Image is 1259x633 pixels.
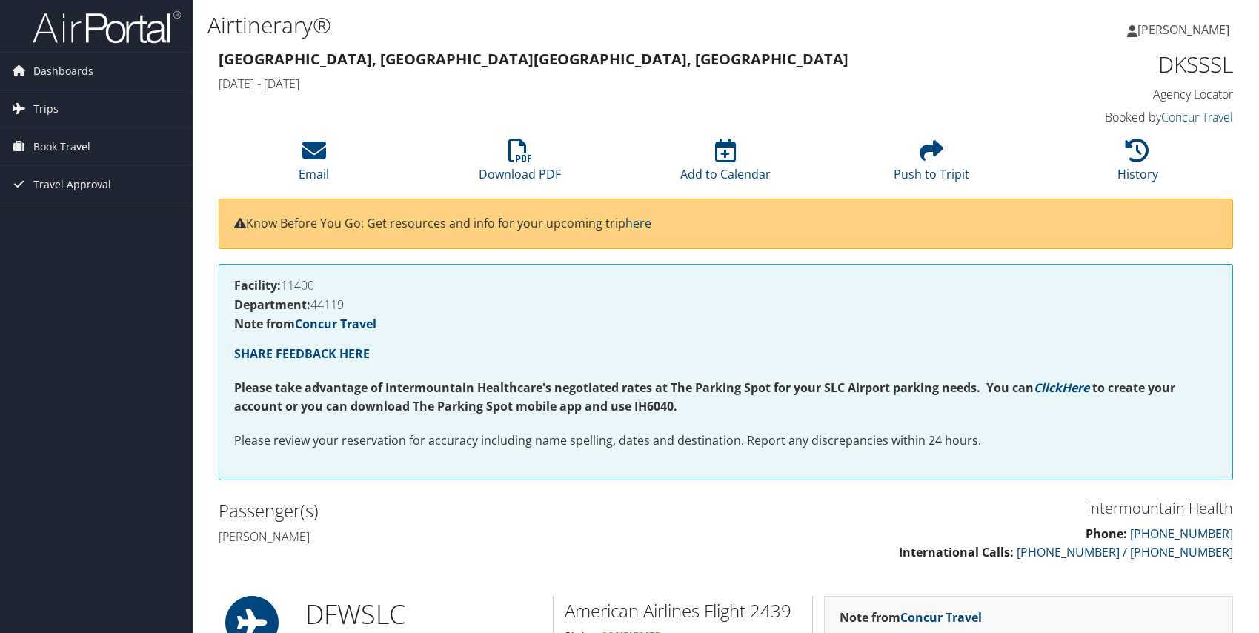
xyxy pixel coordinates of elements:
[234,380,1034,396] strong: Please take advantage of Intermountain Healthcare's negotiated rates at The Parking Spot for your...
[299,147,329,182] a: Email
[737,498,1234,519] h3: Intermountain Health
[900,609,982,626] a: Concur Travel
[1086,526,1127,542] strong: Phone:
[1161,109,1233,125] a: Concur Travel
[33,53,93,90] span: Dashboards
[33,128,90,165] span: Book Travel
[33,90,59,127] span: Trips
[680,147,771,182] a: Add to Calendar
[33,166,111,203] span: Travel Approval
[33,10,181,44] img: airportal-logo.png
[234,214,1218,233] p: Know Before You Go: Get resources and info for your upcoming trip
[996,49,1233,80] h1: DKSSSL
[207,10,899,41] h1: Airtinerary®
[219,528,715,545] h4: [PERSON_NAME]
[234,296,310,313] strong: Department:
[479,147,561,182] a: Download PDF
[234,316,376,332] strong: Note from
[305,596,542,633] h1: DFW SLC
[840,609,982,626] strong: Note from
[1117,147,1158,182] a: History
[996,109,1233,125] h4: Booked by
[219,49,848,69] strong: [GEOGRAPHIC_DATA], [GEOGRAPHIC_DATA] [GEOGRAPHIC_DATA], [GEOGRAPHIC_DATA]
[234,279,1218,291] h4: 11400
[565,598,801,623] h2: American Airlines Flight 2439
[234,299,1218,311] h4: 44119
[234,345,370,362] a: SHARE FEEDBACK HERE
[1137,21,1229,38] span: [PERSON_NAME]
[234,431,1218,451] p: Please review your reservation for accuracy including name spelling, dates and destination. Repor...
[219,76,974,92] h4: [DATE] - [DATE]
[894,147,969,182] a: Push to Tripit
[1127,7,1244,52] a: [PERSON_NAME]
[1130,526,1233,542] a: [PHONE_NUMBER]
[1062,380,1089,396] a: Here
[295,316,376,332] a: Concur Travel
[899,544,1014,560] strong: International Calls:
[1017,544,1233,560] a: [PHONE_NUMBER] / [PHONE_NUMBER]
[219,498,715,523] h2: Passenger(s)
[1034,380,1062,396] a: Click
[234,277,281,294] strong: Facility:
[625,215,651,231] a: here
[996,86,1233,102] h4: Agency Locator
